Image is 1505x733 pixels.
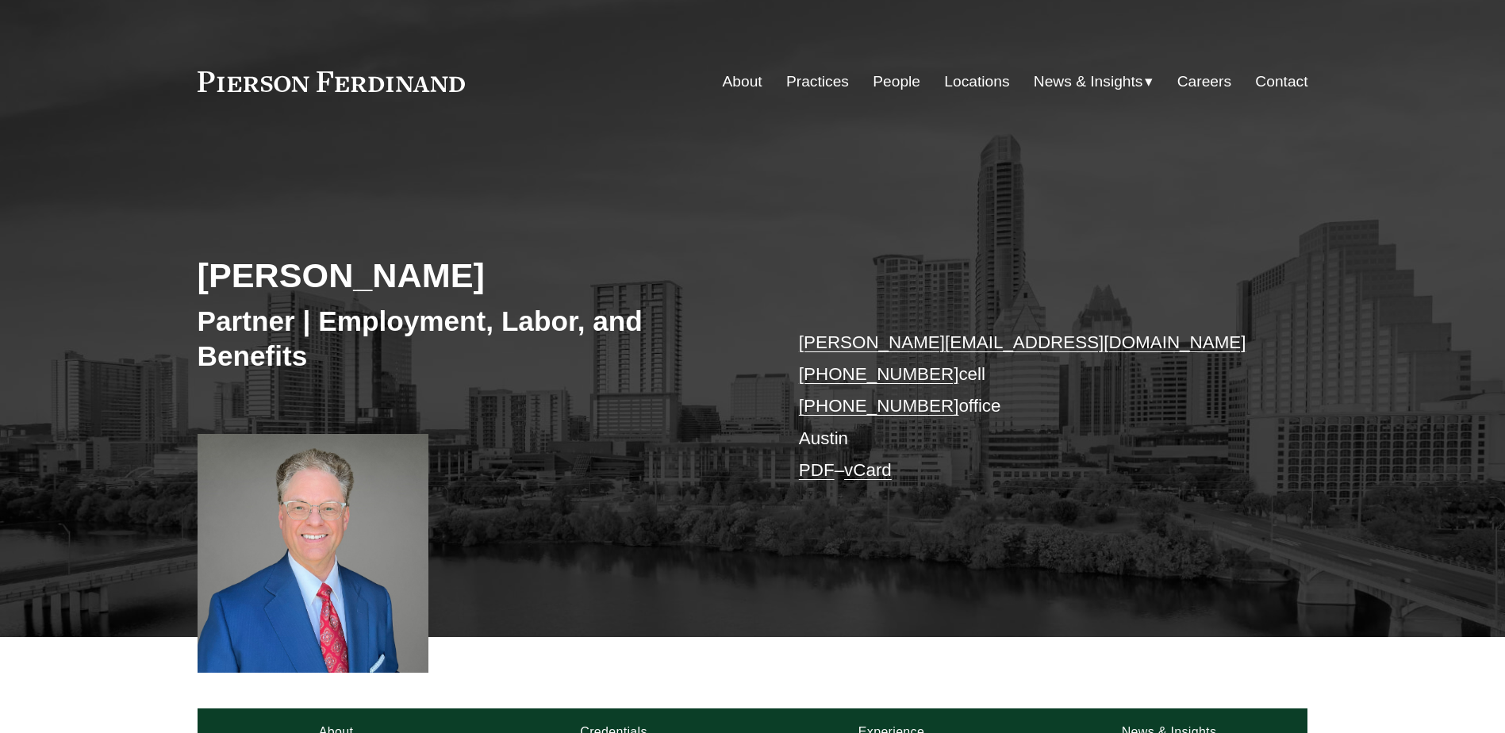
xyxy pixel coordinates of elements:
a: PDF [799,460,835,480]
a: [PHONE_NUMBER] [799,396,959,416]
a: Careers [1177,67,1231,97]
a: folder dropdown [1034,67,1154,97]
a: Contact [1255,67,1307,97]
a: People [873,67,920,97]
a: vCard [844,460,892,480]
span: News & Insights [1034,68,1143,96]
a: [PERSON_NAME][EMAIL_ADDRESS][DOMAIN_NAME] [799,332,1246,352]
p: cell office Austin – [799,327,1261,487]
a: About [723,67,762,97]
a: Practices [786,67,849,97]
h3: Partner | Employment, Labor, and Benefits [198,304,753,373]
a: [PHONE_NUMBER] [799,364,959,384]
h2: [PERSON_NAME] [198,255,753,296]
a: Locations [944,67,1009,97]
